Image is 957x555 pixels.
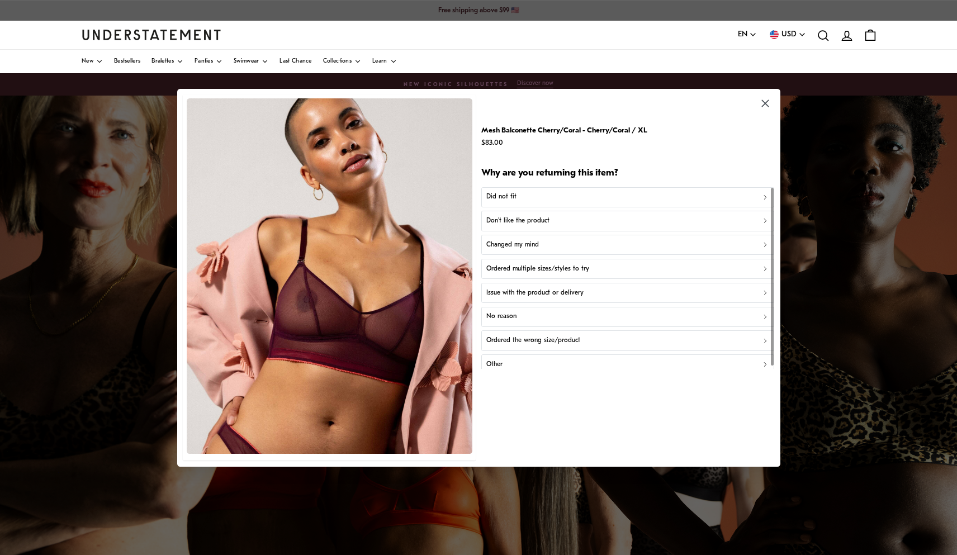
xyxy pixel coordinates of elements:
a: Panties [195,50,222,73]
p: Other [486,359,503,370]
button: Don't like the product [481,211,774,231]
p: Don't like the product [486,216,549,226]
a: Collections [323,50,361,73]
button: Issue with the product or delivery [481,282,774,302]
span: USD [781,29,797,41]
p: Changed my mind [486,240,539,250]
p: Did not fit [486,192,517,202]
a: Understatement Homepage [82,30,221,40]
img: 433_4f9d3009-d2c6-443e-9e0b-5ece346d0a2f.jpg [187,98,472,454]
span: Bralettes [151,59,174,64]
button: Did not fit [481,187,774,207]
p: No reason [486,311,517,322]
span: Last Chance [279,59,311,64]
span: EN [738,29,747,41]
span: Bestsellers [114,59,140,64]
p: $83.00 [481,136,647,148]
h2: Why are you returning this item? [481,167,774,179]
p: Ordered the wrong size/product [486,335,580,346]
span: Panties [195,59,213,64]
button: USD [768,29,806,41]
button: Ordered multiple sizes/styles to try [481,259,774,279]
a: Bralettes [151,50,183,73]
span: Swimwear [234,59,259,64]
p: Mesh Balconette Cherry/Coral - Cherry/Coral / XL [481,124,647,136]
a: Last Chance [279,50,311,73]
button: Ordered the wrong size/product [481,330,774,350]
span: Learn [372,59,387,64]
button: No reason [481,306,774,326]
span: Collections [323,59,352,64]
span: New [82,59,93,64]
a: Bestsellers [114,50,140,73]
a: New [82,50,103,73]
p: Ordered multiple sizes/styles to try [486,263,589,274]
button: Changed my mind [481,235,774,255]
a: Swimwear [234,50,268,73]
button: Other [481,354,774,374]
button: EN [738,29,757,41]
a: Learn [372,50,397,73]
p: Issue with the product or delivery [486,287,584,298]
